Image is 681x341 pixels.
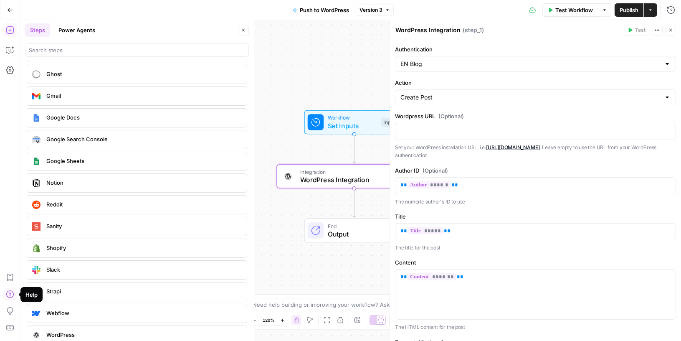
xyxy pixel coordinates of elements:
[395,212,676,221] label: Title
[300,175,405,185] span: WordPress Integration
[46,331,240,339] span: WordPress
[46,135,240,143] span: Google Search Console
[620,6,638,14] span: Publish
[32,114,41,122] img: Instagram%20post%20-%201%201.png
[32,179,41,187] img: Notion_app_logo.png
[395,143,676,160] p: Set your WordPress installation URL, i.e. . Leave empty to use the URL from your WordPress authen...
[395,244,676,252] p: The title for the post
[32,157,41,165] img: Group%201%201.png
[276,110,432,135] div: WorkflowSet InputsInputs
[53,23,100,37] button: Power Agents
[615,3,643,17] button: Publish
[328,121,377,131] span: Set Inputs
[635,26,646,34] span: Test
[32,331,41,339] img: WordPress%20logotype.png
[46,222,240,230] span: Sanity
[395,166,676,175] label: Author ID
[359,6,382,14] span: Version 3
[46,92,240,100] span: Gmail
[32,70,41,79] img: ghost-logo-orb.png
[624,25,649,36] button: Test
[395,79,676,87] label: Action
[32,136,41,143] img: google-search-console.svg
[353,188,356,218] g: Edge from step_1 to end
[32,244,41,252] img: download.png
[283,171,293,181] img: WordPress%20logotype.png
[276,164,432,188] div: IntegrationWordPress IntegrationStep 1
[263,317,274,323] span: 120%
[381,118,400,127] div: Inputs
[46,200,240,209] span: Reddit
[46,309,240,317] span: Webflow
[32,222,41,231] img: logo.svg
[328,229,396,239] span: Output
[32,92,41,100] img: gmail%20(1).png
[300,168,405,176] span: Integration
[287,3,354,17] button: Push to WordPress
[395,198,676,206] p: The numeric author's ID to use
[46,178,240,187] span: Notion
[395,26,461,34] textarea: WordPress Integration
[276,219,432,243] div: EndOutput
[46,113,240,122] span: Google Docs
[29,46,245,54] input: Search steps
[328,114,377,122] span: Workflow
[395,45,676,53] label: Authentication
[46,287,240,295] span: Strapi
[353,134,356,163] g: Edge from start to step_1
[46,265,240,274] span: Slack
[46,244,240,252] span: Shopify
[423,166,448,175] span: (Optional)
[300,6,349,14] span: Push to WordPress
[46,157,240,165] span: Google Sheets
[25,290,38,299] div: Help
[400,93,661,102] input: Create Post
[486,144,540,150] a: [URL][DOMAIN_NAME]
[32,309,41,318] img: webflow-icon.webp
[438,112,464,120] span: (Optional)
[395,112,676,120] label: Wordpress URL
[395,323,676,331] p: The HTML content for the post
[32,201,41,209] img: reddit_icon.png
[555,6,593,14] span: Test Workflow
[395,258,676,267] label: Content
[463,26,484,34] span: ( step_1 )
[542,3,598,17] button: Test Workflow
[328,222,396,230] span: End
[400,60,661,68] input: EN Blog
[32,266,41,274] img: Slack-mark-RGB.png
[25,23,50,37] button: Steps
[46,70,240,78] span: Ghost
[356,5,394,15] button: Version 3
